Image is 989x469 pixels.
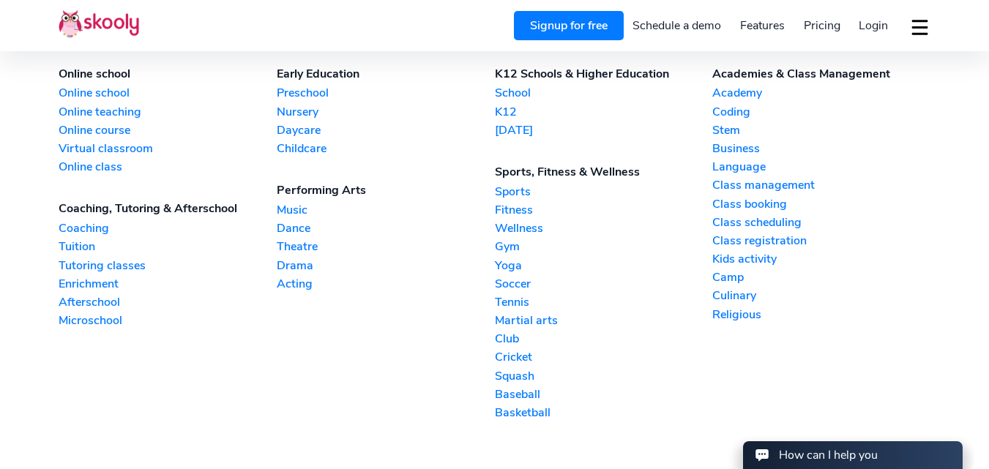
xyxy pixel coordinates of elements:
a: Features [731,14,794,37]
a: Tennis [495,294,713,310]
a: Afterschool [59,294,277,310]
div: Early Education [277,66,495,82]
span: Pricing [804,18,840,34]
a: Fitness [495,202,713,218]
a: Academy [712,85,930,101]
a: Daycare [277,122,495,138]
div: Academies & Class Management [712,66,930,82]
div: Sports, Fitness & Wellness [495,164,713,180]
a: Tutoring classes [59,258,277,274]
a: Martial arts [495,312,713,329]
a: Tuition [59,239,277,255]
a: Culinary [712,288,930,304]
a: Stem [712,122,930,138]
div: Coaching, Tutoring & Afterschool [59,200,277,217]
a: Squash [495,368,713,384]
a: Drama [277,258,495,274]
a: Religious [712,307,930,323]
a: Club [495,331,713,347]
a: Basketball [495,405,713,421]
a: K12 [495,104,713,120]
a: Online course [59,122,277,138]
a: Schedule a demo [624,14,731,37]
a: Pricing [794,14,850,37]
a: Childcare [277,140,495,157]
a: Coding [712,104,930,120]
a: Microschool [59,312,277,329]
a: School [495,85,713,101]
a: Baseball [495,386,713,402]
a: Kids activity [712,251,930,267]
a: Preschool [277,85,495,101]
a: Sports [495,184,713,200]
a: [DATE] [495,122,713,138]
a: Dance [277,220,495,236]
a: Virtual classroom [59,140,277,157]
a: Online teaching [59,104,277,120]
a: Class booking [712,196,930,212]
a: Coaching [59,220,277,236]
a: Class management [712,177,930,193]
div: Performing Arts [277,182,495,198]
div: K12 Schools & Higher Education [495,66,713,82]
a: Wellness [495,220,713,236]
a: Theatre [277,239,495,255]
a: Online school [59,85,277,101]
a: Class registration [712,233,930,249]
a: Nursery [277,104,495,120]
img: Skooly [59,10,139,38]
a: Yoga [495,258,713,274]
a: Signup for free [514,11,624,40]
a: Soccer [495,276,713,292]
a: Enrichment [59,276,277,292]
a: Business [712,140,930,157]
a: Login [849,14,897,37]
a: Cricket [495,349,713,365]
a: Camp [712,269,930,285]
a: Acting [277,276,495,292]
a: Gym [495,239,713,255]
a: Language [712,159,930,175]
button: dropdown menu [909,10,930,44]
div: Online school [59,66,277,82]
a: Music [277,202,495,218]
a: Online class [59,159,277,175]
a: Class scheduling [712,214,930,230]
span: Login [859,18,888,34]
